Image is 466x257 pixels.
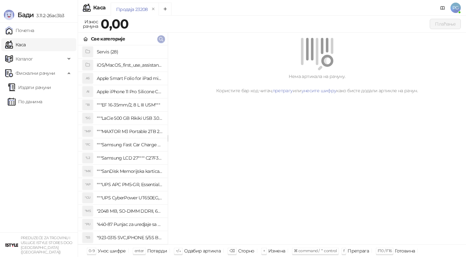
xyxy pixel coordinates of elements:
[83,100,93,110] div: "18
[97,60,162,70] h4: iOS/MacOS_first_use_assistance (4)
[176,73,458,94] div: Нема артикала на рачуну. Користите бар код читач, или како бисте додали артикле на рачун.
[78,45,168,244] div: grid
[101,16,128,32] strong: 0,00
[82,17,99,30] div: Износ рачуна
[97,166,162,176] h4: """SanDisk Memorijska kartica 256GB microSDXC sa SD adapterom SDSQXA1-256G-GN6MA - Extreme PLUS, ...
[83,219,93,229] div: "PU
[97,100,162,110] h4: """EF 16-35mm/2, 8 L III USM"""
[83,126,93,137] div: "MP
[34,13,64,18] span: 3.11.2-26ac3b3
[4,10,14,20] img: Logo
[97,126,162,137] h4: """MAXTOR M3 Portable 2TB 2.5"""" crni eksterni hard disk HX-M201TCB/GM"""
[97,73,162,84] h4: Apple Smart Folio for iPad mini (A17 Pro) - Sage
[229,248,235,253] span: ⌫
[97,86,162,97] h4: Apple iPhone 11 Pro Silicone Case - Black
[263,248,265,253] span: +
[147,247,167,255] div: Потврди
[238,247,254,255] div: Сторно
[159,3,172,16] button: Add tab
[97,153,162,163] h4: """Samsung LCD 27"""" C27F390FHUXEN"""
[430,19,461,29] button: Плаћање
[21,236,72,254] small: PREDUZEĆE ZA TRGOVINU I USLUGE ISTYLE STORES DOO [GEOGRAPHIC_DATA] ([GEOGRAPHIC_DATA])
[97,206,162,216] h4: "2048 MB, SO-DIMM DDRII, 667 MHz, Napajanje 1,8 0,1 V, Latencija CL5"
[184,247,221,255] div: Одабир артикла
[450,3,461,13] span: PG
[83,166,93,176] div: "MK
[5,24,34,37] a: Почетна
[97,193,162,203] h4: """UPS CyberPower UT650EG, 650VA/360W , line-int., s_uko, desktop"""
[8,81,51,94] a: Издати рачуни
[5,239,18,251] img: 64x64-companyLogo-77b92cf4-9946-4f36-9751-bf7bb5fd2c7d.png
[83,113,93,123] div: "5G
[272,88,293,94] a: претрагу
[97,140,162,150] h4: """Samsung Fast Car Charge Adapter, brzi auto punja_, boja crna"""
[97,219,162,229] h4: "440-87 Punjac za uredjaje sa micro USB portom 4/1, Stand."
[438,3,448,13] a: Документација
[5,38,26,51] a: Каса
[343,248,344,253] span: f
[17,11,34,19] span: Бади
[98,247,126,255] div: Унос шифре
[83,206,93,216] div: "MS
[16,52,33,65] span: Каталог
[93,5,105,10] div: Каса
[176,248,181,253] span: ↑/↓
[97,113,162,123] h4: """LaCie 500 GB Rikiki USB 3.0 / Ultra Compact & Resistant aluminum / USB 3.0 / 2.5"""""""
[149,6,158,12] button: remove
[83,140,93,150] div: "FC
[83,232,93,243] div: "S5
[83,73,93,84] div: AS
[16,67,55,80] span: Фискални рачуни
[302,88,337,94] a: унесите шифру
[395,247,415,255] div: Готовина
[89,248,94,253] span: 0-9
[294,248,337,253] span: ⌘ command / ⌃ control
[97,232,162,243] h4: "923-0315 SVC,IPHONE 5/5S BATTERY REMOVAL TRAY Držač za iPhone sa kojim se otvara display
[378,248,392,253] span: F10 / F16
[97,47,162,57] h4: Servis (28)
[116,6,148,13] div: Продаја 23208
[135,248,144,253] span: enter
[83,179,93,190] div: "AP
[8,95,42,108] a: По данима
[83,86,93,97] div: AI
[348,247,369,255] div: Претрага
[83,153,93,163] div: "L2
[268,247,285,255] div: Измена
[83,193,93,203] div: "CU
[97,179,162,190] h4: """UPS APC PM5-GR, Essential Surge Arrest,5 utic_nica"""
[91,35,125,42] div: Све категорије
